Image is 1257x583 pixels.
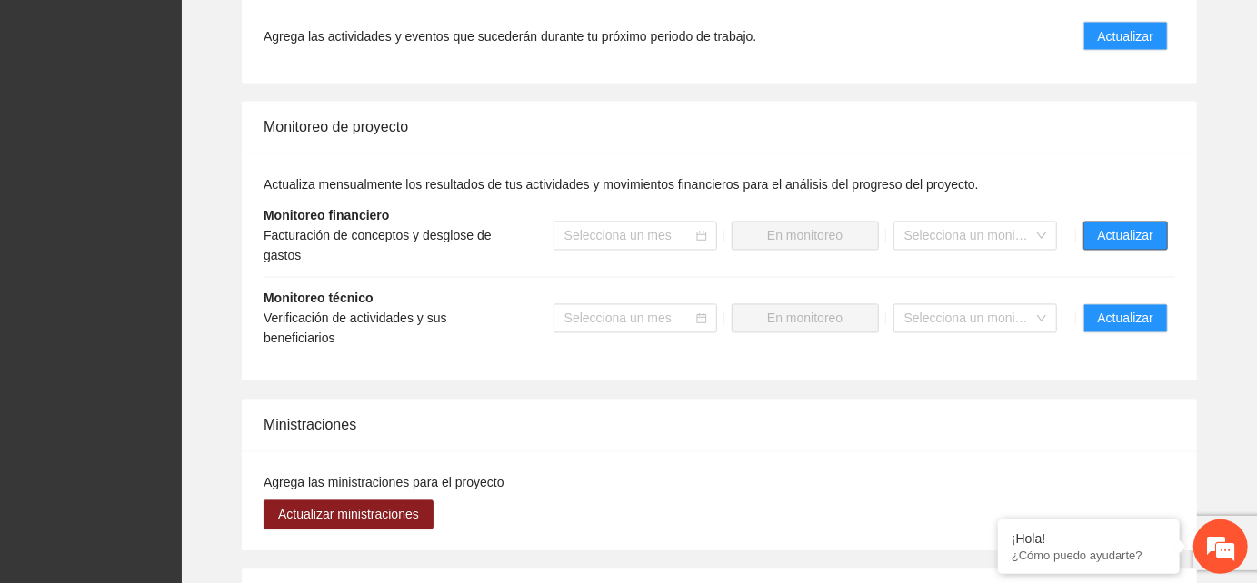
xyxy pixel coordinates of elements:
span: Actualiza mensualmente los resultados de tus actividades y movimientos financieros para el anális... [264,178,979,193]
span: Estamos en línea. [105,189,251,372]
div: ¡Hola! [1012,531,1166,546]
p: ¿Cómo puedo ayudarte? [1012,548,1166,562]
button: Actualizar [1083,304,1168,333]
span: calendar [696,313,707,324]
button: Actualizar [1083,22,1168,51]
span: Actualizar [1098,226,1153,246]
textarea: Escriba su mensaje y pulse “Intro” [9,390,346,453]
span: Facturación de conceptos y desglose de gastos [264,229,492,263]
div: Minimizar ventana de chat en vivo [298,9,342,53]
div: Monitoreo de proyecto [264,102,1175,153]
span: Agrega las ministraciones para el proyecto [264,476,504,490]
div: Chatee con nosotros ahora [95,93,305,116]
strong: Monitoreo técnico [264,291,374,306]
strong: Monitoreo financiero [264,209,389,223]
div: Ministraciones [264,400,1175,451]
span: Actualizar [1098,309,1153,329]
span: Verificación de actividades y sus beneficiarios [264,311,447,346]
span: Actualizar [1098,26,1153,46]
a: Actualizar ministraciones [264,508,434,522]
button: Actualizar [1083,222,1168,251]
span: Agrega las actividades y eventos que sucederán durante tu próximo periodo de trabajo. [264,26,756,46]
span: Actualizar ministraciones [278,505,419,525]
span: calendar [696,231,707,242]
button: Actualizar ministraciones [264,500,434,529]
